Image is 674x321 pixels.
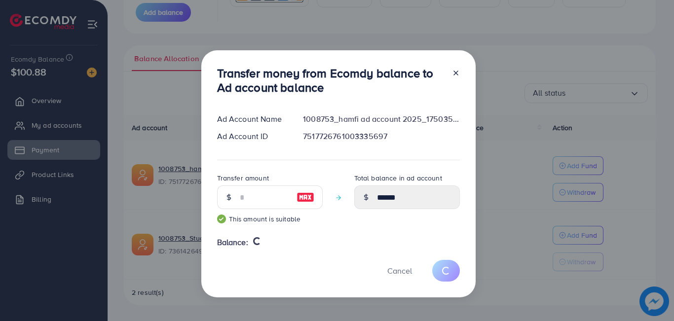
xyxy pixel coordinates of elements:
div: 7517726761003335697 [295,131,467,142]
div: Ad Account Name [209,113,296,125]
img: guide [217,214,226,223]
label: Total balance in ad account [354,173,442,183]
div: Ad Account ID [209,131,296,142]
h3: Transfer money from Ecomdy balance to Ad account balance [217,66,444,95]
span: Cancel [387,265,412,276]
img: image [297,191,314,203]
span: Balance: [217,237,248,248]
label: Transfer amount [217,173,269,183]
button: Cancel [375,260,424,281]
small: This amount is suitable [217,214,323,224]
div: 1008753_hamfi ad account 2025_1750357175489 [295,113,467,125]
